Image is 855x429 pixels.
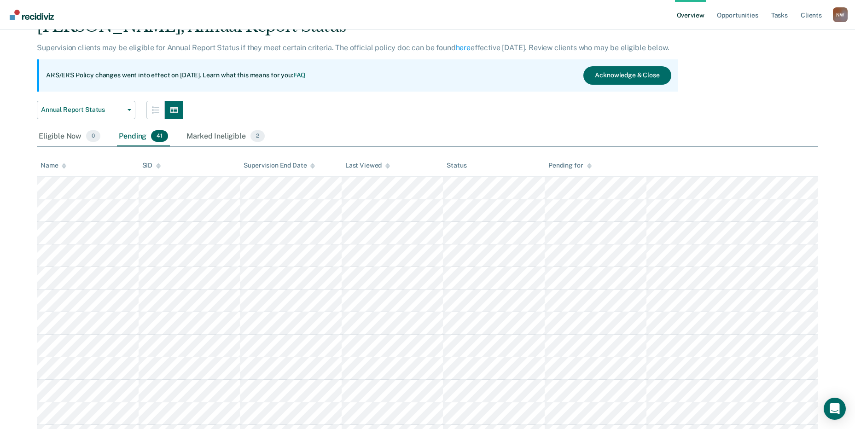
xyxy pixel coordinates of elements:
[37,43,669,52] p: Supervision clients may be eligible for Annual Report Status if they meet certain criteria. The o...
[86,130,100,142] span: 0
[37,17,678,43] div: [PERSON_NAME], Annual Report Status
[142,162,161,169] div: SID
[833,7,848,22] div: N W
[583,66,671,85] button: Acknowledge & Close
[37,127,102,147] div: Eligible Now0
[10,10,54,20] img: Recidiviz
[37,101,135,119] button: Annual Report Status
[548,162,591,169] div: Pending for
[41,162,66,169] div: Name
[250,130,265,142] span: 2
[345,162,390,169] div: Last Viewed
[833,7,848,22] button: Profile dropdown button
[41,106,124,114] span: Annual Report Status
[244,162,315,169] div: Supervision End Date
[151,130,168,142] span: 41
[824,398,846,420] div: Open Intercom Messenger
[117,127,170,147] div: Pending41
[447,162,466,169] div: Status
[456,43,471,52] a: here
[293,71,306,79] a: FAQ
[46,71,306,80] p: ARS/ERS Policy changes went into effect on [DATE]. Learn what this means for you:
[185,127,267,147] div: Marked Ineligible2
